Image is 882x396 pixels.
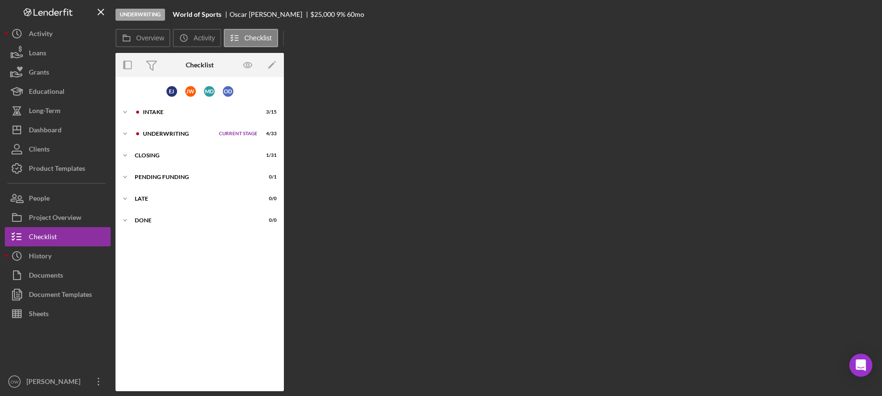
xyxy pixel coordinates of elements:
div: M D [204,86,215,97]
div: Project Overview [29,208,81,230]
button: Clients [5,140,111,159]
div: O D [223,86,233,97]
div: Checklist [186,61,214,69]
div: 0 / 0 [259,217,277,223]
button: Activity [5,24,111,43]
button: Sheets [5,304,111,323]
div: Grants [29,63,49,84]
button: Product Templates [5,159,111,178]
label: Activity [193,34,215,42]
div: Late [135,196,253,202]
div: Sheets [29,304,49,326]
div: 0 / 0 [259,196,277,202]
div: $25,000 [310,11,335,18]
button: Grants [5,63,111,82]
button: OW[PERSON_NAME] [5,372,111,391]
button: People [5,189,111,208]
div: Educational [29,82,64,103]
div: [PERSON_NAME] [24,372,87,394]
div: Loans [29,43,46,65]
div: Underwriting [115,9,165,21]
label: Checklist [244,34,272,42]
div: Done [135,217,253,223]
div: 3 / 15 [259,109,277,115]
div: 60 mo [347,11,364,18]
button: Checklist [224,29,278,47]
button: Overview [115,29,170,47]
button: Activity [173,29,221,47]
text: OW [11,379,19,384]
div: Checklist [29,227,57,249]
button: Checklist [5,227,111,246]
button: Educational [5,82,111,101]
div: E J [166,86,177,97]
label: Overview [136,34,164,42]
button: Loans [5,43,111,63]
div: Oscar [PERSON_NAME] [230,11,310,18]
div: Product Templates [29,159,85,180]
div: 4 / 33 [259,131,277,137]
div: Long-Term [29,101,61,123]
div: Clients [29,140,50,161]
button: Documents [5,266,111,285]
div: J W [185,86,196,97]
button: History [5,246,111,266]
button: Document Templates [5,285,111,304]
div: Documents [29,266,63,287]
button: Dashboard [5,120,111,140]
div: Open Intercom Messenger [849,354,872,377]
span: Current Stage [219,131,257,137]
div: 1 / 31 [259,153,277,158]
div: 0 / 1 [259,174,277,180]
b: World of Sports [173,11,221,18]
div: Document Templates [29,285,92,307]
button: Project Overview [5,208,111,227]
div: Underwriting [143,131,214,137]
div: Pending Funding [135,174,253,180]
div: Closing [135,153,253,158]
button: Long-Term [5,101,111,120]
div: 9 % [336,11,345,18]
div: Activity [29,24,52,46]
div: People [29,189,50,210]
div: History [29,246,51,268]
div: Intake [143,109,253,115]
div: Dashboard [29,120,62,142]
